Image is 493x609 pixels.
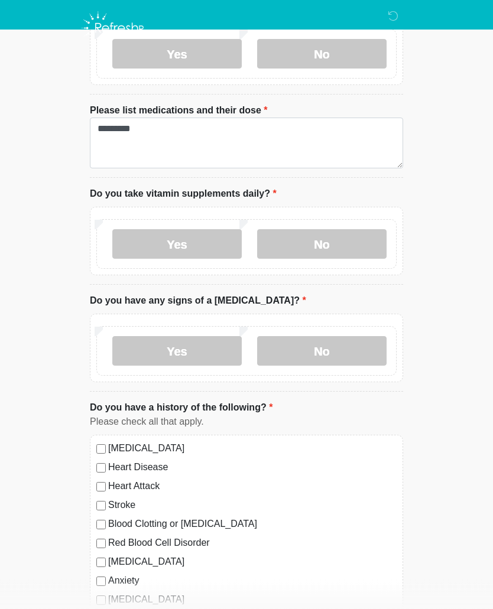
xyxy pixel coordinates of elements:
[108,480,397,494] label: Heart Attack
[96,558,106,568] input: [MEDICAL_DATA]
[108,442,397,456] label: [MEDICAL_DATA]
[78,9,150,48] img: Refresh RX Logo
[112,230,242,259] label: Yes
[90,104,268,118] label: Please list medications and their dose
[96,501,106,511] input: Stroke
[257,337,387,366] label: No
[96,464,106,473] input: Heart Disease
[96,445,106,454] input: [MEDICAL_DATA]
[108,593,397,607] label: [MEDICAL_DATA]
[112,337,242,366] label: Yes
[96,483,106,492] input: Heart Attack
[90,294,306,308] label: Do you have any signs of a [MEDICAL_DATA]?
[96,520,106,530] input: Blood Clotting or [MEDICAL_DATA]
[90,401,273,415] label: Do you have a history of the following?
[96,577,106,587] input: Anxiety
[108,461,397,475] label: Heart Disease
[108,536,397,551] label: Red Blood Cell Disorder
[108,574,397,588] label: Anxiety
[90,415,403,429] div: Please check all that apply.
[96,596,106,605] input: [MEDICAL_DATA]
[108,499,397,513] label: Stroke
[257,230,387,259] label: No
[96,539,106,549] input: Red Blood Cell Disorder
[90,187,277,201] label: Do you take vitamin supplements daily?
[108,555,397,569] label: [MEDICAL_DATA]
[108,517,397,532] label: Blood Clotting or [MEDICAL_DATA]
